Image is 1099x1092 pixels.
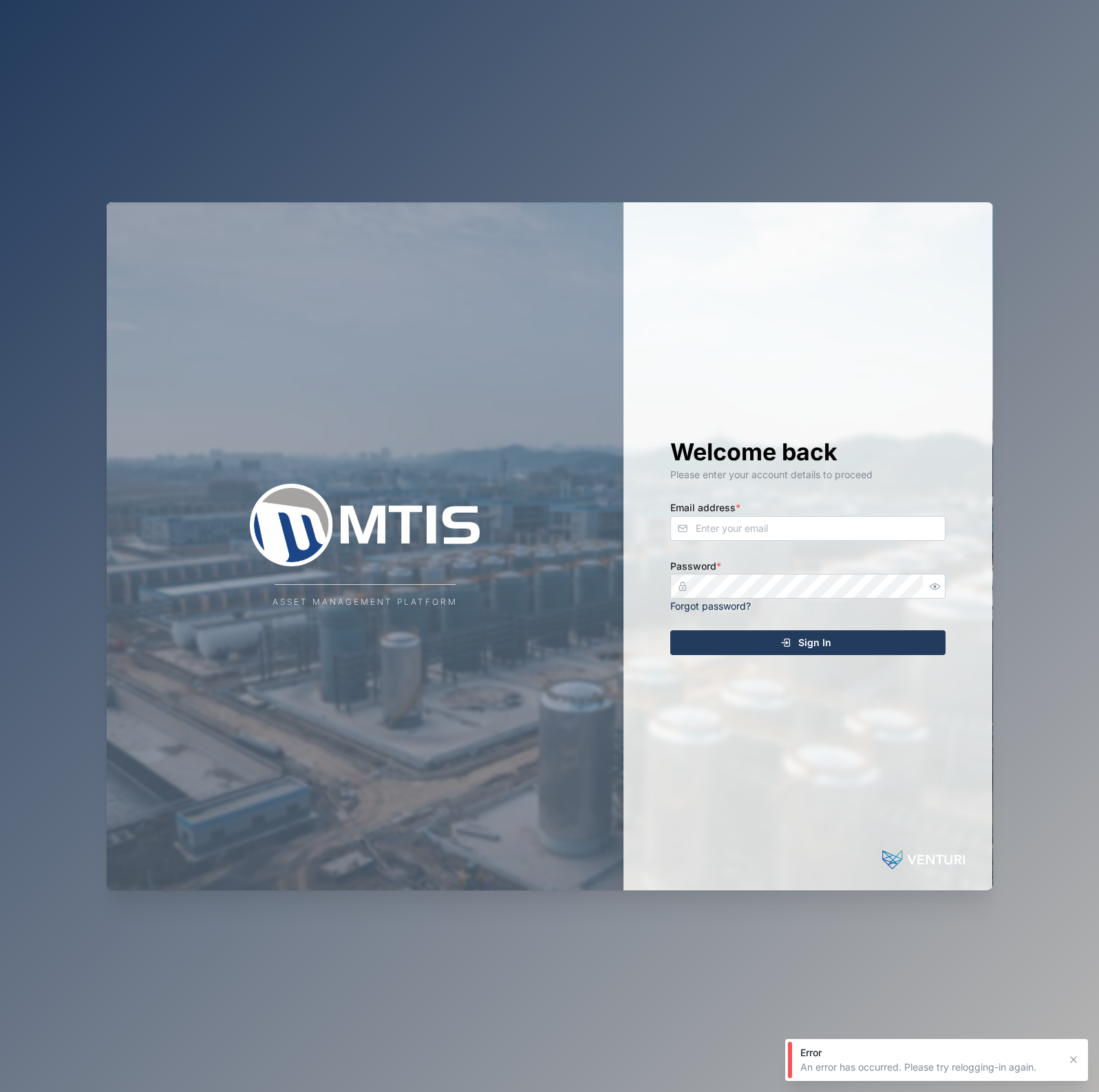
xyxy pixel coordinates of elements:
[227,484,502,566] img: Company Logo
[798,631,831,654] span: Sign In
[670,437,946,467] h1: Welcome back
[800,1060,1059,1074] div: An error has occurred. Please try relogging-in again.
[670,516,946,541] input: Enter your email
[670,600,751,612] a: Forgot password?
[670,500,740,515] label: Email address
[882,846,965,874] img: Powered by: Venturi
[800,1046,1059,1060] div: Error
[670,467,946,482] div: Please enter your account details to proceed
[273,596,458,609] div: Asset Management Platform
[670,630,946,655] button: Sign In
[670,559,721,574] label: Password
